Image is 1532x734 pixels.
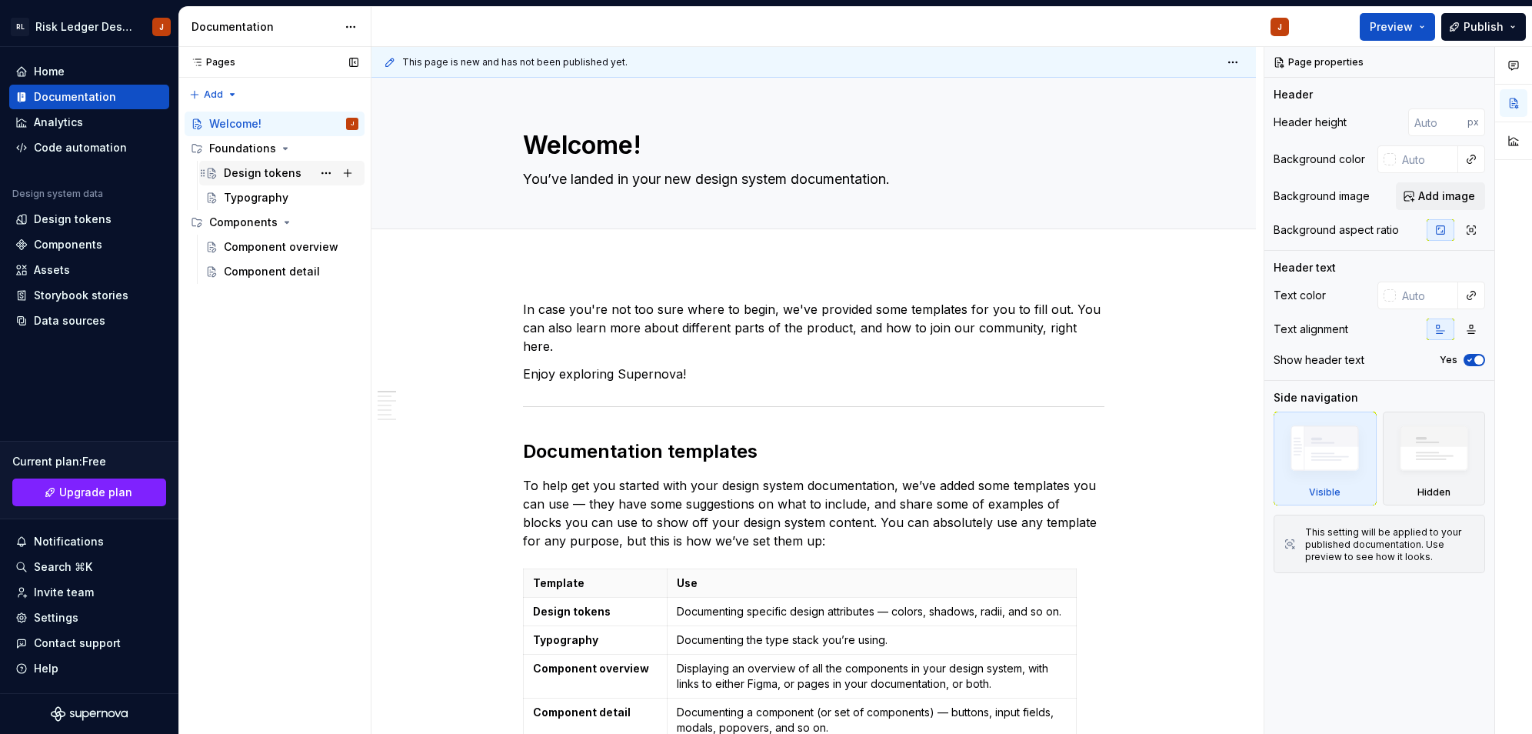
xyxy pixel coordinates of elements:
button: Preview [1360,13,1435,41]
div: Invite team [34,585,94,600]
div: Assets [34,262,70,278]
div: Hidden [1383,412,1486,505]
div: Pages [185,56,235,68]
div: Help [34,661,58,676]
input: Auto [1408,108,1467,136]
strong: Component overview [533,662,649,675]
a: Design tokens [9,207,169,232]
p: Documenting specific design attributes — colors, shadows, radii, and so on. [677,604,1066,619]
div: Design tokens [34,212,112,227]
a: Assets [9,258,169,282]
div: Visible [1309,486,1340,499]
div: Data sources [34,313,105,329]
button: Help [9,656,169,681]
div: Contact support [34,636,121,651]
a: Invite team [9,580,169,605]
button: Contact support [9,631,169,656]
div: Analytics [34,115,83,130]
div: Background color [1274,152,1365,167]
div: J [159,21,164,33]
div: J [351,116,354,132]
div: Foundations [209,141,276,156]
div: Text alignment [1274,322,1348,337]
div: Documentation [34,89,116,105]
span: This page is new and has not been published yet. [402,56,628,68]
div: Current plan : Free [12,454,166,469]
button: Add [185,84,242,105]
div: Storybook stories [34,288,128,303]
div: Header [1274,87,1313,102]
p: Enjoy exploring Supernova! [523,365,1104,383]
div: Header height [1274,115,1347,130]
p: Documenting the type stack you’re using. [677,632,1066,648]
button: Publish [1441,13,1526,41]
div: Typography [224,190,288,205]
a: Component detail [199,259,365,284]
div: Design tokens [224,165,301,181]
div: J [1277,21,1282,33]
div: Background aspect ratio [1274,222,1399,238]
button: Upgrade plan [12,479,166,506]
span: Publish [1464,19,1504,35]
button: Notifications [9,529,169,554]
div: Component detail [224,264,320,279]
button: Search ⌘K [9,555,169,579]
svg: Supernova Logo [51,706,128,722]
div: Visible [1274,412,1377,505]
input: Auto [1396,145,1458,173]
span: Add image [1418,189,1475,204]
label: Yes [1440,354,1457,366]
input: Auto [1396,282,1458,309]
div: Home [34,64,65,79]
a: Welcome!J [185,112,365,136]
div: Code automation [34,140,127,155]
a: Components [9,232,169,257]
div: Design system data [12,188,103,200]
strong: Component detail [533,706,631,719]
p: To help get you started with your design system documentation, we’ve added some templates you can... [523,476,1104,550]
div: Risk Ledger Design System [35,19,134,35]
a: Code automation [9,135,169,160]
div: Components [185,210,365,235]
div: Hidden [1417,486,1450,499]
div: Search ⌘K [34,559,92,575]
div: Show header text [1274,352,1364,368]
a: Settings [9,606,169,630]
div: This setting will be applied to your published documentation. Use preview to see how it looks. [1305,526,1475,563]
a: Design tokens [199,161,365,185]
div: Header text [1274,260,1336,275]
p: px [1467,116,1479,128]
a: Typography [199,185,365,210]
strong: Typography [533,633,598,646]
div: Foundations [185,136,365,161]
div: Settings [34,610,78,626]
div: Notifications [34,534,104,549]
a: Data sources [9,309,169,333]
div: Text color [1274,288,1326,303]
div: Welcome! [209,116,261,132]
div: Background image [1274,189,1370,204]
strong: Design tokens [533,605,611,618]
div: Component overview [224,239,338,255]
div: Side navigation [1274,390,1358,405]
a: Analytics [9,110,169,135]
textarea: Welcome! [520,127,1101,164]
p: Use [677,576,1066,591]
textarea: You’ve landed in your new design system documentation. [520,167,1101,192]
span: Add [204,88,223,101]
span: Upgrade plan [59,485,132,500]
h2: Documentation templates [523,439,1104,464]
div: Components [34,237,102,252]
a: Documentation [9,85,169,109]
div: Page tree [185,112,365,284]
div: Documentation [191,19,337,35]
p: In case you're not too sure where to begin, we've provided some templates for you to fill out. Yo... [523,300,1104,355]
button: RLRisk Ledger Design SystemJ [3,10,175,43]
a: Home [9,59,169,84]
span: Preview [1370,19,1413,35]
p: Template [533,576,658,591]
a: Component overview [199,235,365,259]
a: Storybook stories [9,283,169,308]
div: RL [11,18,29,36]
